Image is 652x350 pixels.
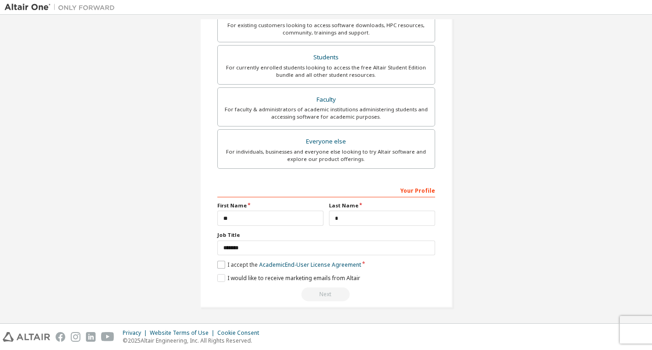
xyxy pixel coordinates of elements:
div: For currently enrolled students looking to access the free Altair Student Edition bundle and all ... [223,64,429,79]
img: altair_logo.svg [3,332,50,342]
div: For existing customers looking to access software downloads, HPC resources, community, trainings ... [223,22,429,36]
div: Everyone else [223,135,429,148]
img: linkedin.svg [86,332,96,342]
div: Read and acccept EULA to continue [217,287,435,301]
div: Faculty [223,93,429,106]
img: youtube.svg [101,332,114,342]
div: Cookie Consent [217,329,265,337]
img: Altair One [5,3,119,12]
p: © 2025 Altair Engineering, Inc. All Rights Reserved. [123,337,265,344]
div: Students [223,51,429,64]
div: Privacy [123,329,150,337]
div: Website Terms of Use [150,329,217,337]
div: Your Profile [217,183,435,197]
div: For individuals, businesses and everyone else looking to try Altair software and explore our prod... [223,148,429,163]
div: For faculty & administrators of academic institutions administering students and accessing softwa... [223,106,429,120]
img: instagram.svg [71,332,80,342]
a: Academic End-User License Agreement [259,261,361,269]
label: Last Name [329,202,435,209]
label: I accept the [217,261,361,269]
label: First Name [217,202,323,209]
img: facebook.svg [56,332,65,342]
label: Job Title [217,231,435,239]
label: I would like to receive marketing emails from Altair [217,274,360,282]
